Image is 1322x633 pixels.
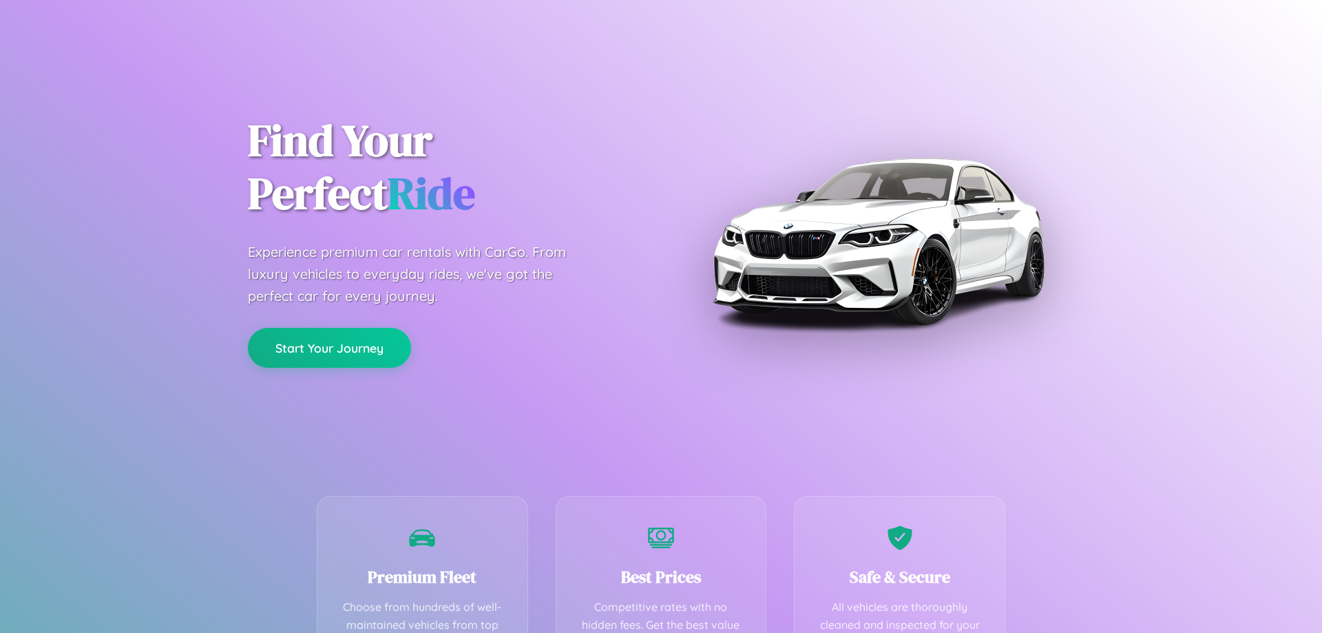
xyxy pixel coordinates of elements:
[706,69,1050,413] img: Premium BMW car rental vehicle
[815,565,984,588] h3: Safe & Secure
[577,565,746,588] h3: Best Prices
[388,163,475,223] span: Ride
[248,328,411,368] button: Start Your Journey
[248,241,592,307] p: Experience premium car rentals with CarGo. From luxury vehicles to everyday rides, we've got the ...
[338,565,507,588] h3: Premium Fleet
[248,114,640,220] h1: Find Your Perfect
